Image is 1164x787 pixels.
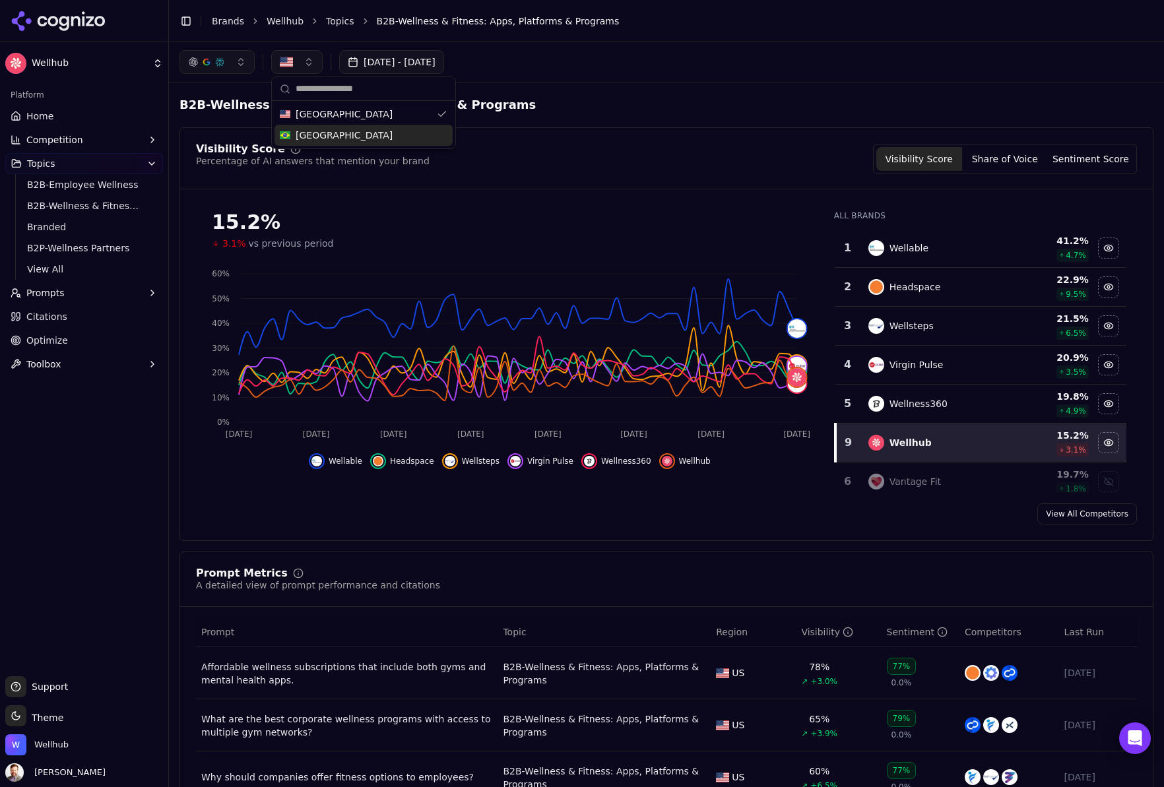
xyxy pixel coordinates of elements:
div: [DATE] [1064,666,1132,679]
div: 78% [809,660,829,674]
span: US [732,666,744,679]
div: 1 [841,240,855,256]
div: Headspace [889,280,941,294]
span: Home [26,110,53,123]
tr: 4virgin pulseVirgin Pulse20.9%3.5%Hide virgin pulse data [835,346,1126,385]
button: Open user button [5,763,106,782]
div: 41.2 % [1014,234,1089,247]
img: US flag [716,772,729,782]
div: Wellable [889,241,928,255]
img: virgin pulse [868,357,884,373]
span: 4.9 % [1066,406,1086,416]
div: 5 [841,396,855,412]
span: +3.0% [810,676,837,687]
span: Virgin Pulse [527,456,573,466]
a: B2B-Wellness & Fitness: Apps, Platforms & Programs [22,197,147,215]
span: Wellhub [679,456,711,466]
a: B2B-Wellness & Fitness: Apps, Platforms & Programs [503,660,705,687]
button: Hide headspace data [370,453,434,469]
button: Hide virgin pulse data [507,453,573,469]
span: View All [27,263,142,276]
span: 4.7 % [1066,250,1086,261]
div: 60% [809,765,829,778]
a: Why should companies offer fitness options to employees? [201,771,492,784]
span: Last Run [1064,625,1104,639]
button: Visibility Score [876,147,962,171]
span: Topic [503,625,526,639]
span: Competitors [965,625,1021,639]
img: US flag [716,720,729,730]
tr: 5wellness360Wellness36019.8%4.9%Hide wellness360 data [835,385,1126,424]
th: Competitors [959,617,1059,647]
div: 4 [841,357,855,373]
div: Visibility [801,625,853,639]
img: virgin pulse [788,357,806,375]
span: B2B-Employee Wellness [27,178,142,191]
span: [GEOGRAPHIC_DATA] [296,108,393,121]
div: Virgin Pulse [889,358,944,371]
span: 1.8 % [1066,484,1086,494]
span: Region [716,625,748,639]
tspan: 40% [212,319,230,328]
a: What are the best corporate wellness programs with access to multiple gym networks? [201,712,492,739]
button: Open organization switcher [5,734,69,755]
img: wellness360 [868,396,884,412]
div: 6 [841,474,855,489]
img: Wellhub [5,53,26,74]
span: B2B-Wellness & Fitness: Apps, Platforms & Programs [179,96,536,114]
span: B2P-Wellness Partners [27,241,142,255]
a: Topics [326,15,354,28]
span: Wellsteps [462,456,500,466]
img: wellhub [662,456,672,466]
span: 3.1 % [1066,445,1086,455]
div: Open Intercom Messenger [1119,722,1151,754]
div: Wellness360 [889,397,948,410]
img: Wellhub [5,734,26,755]
div: Vantage Fit [889,475,941,488]
div: 21.5 % [1014,312,1089,325]
img: US flag [716,668,729,678]
span: vs previous period [249,237,334,250]
span: Topics [27,157,55,170]
th: Last Run [1059,617,1137,647]
button: Hide wellness360 data [581,453,651,469]
img: classpass [1002,665,1018,681]
a: View All [22,260,147,278]
span: B2B-Wellness & Fitness: Apps, Platforms & Programs [27,199,142,212]
tspan: [DATE] [534,429,562,439]
img: United States [280,55,293,69]
button: Hide wellness360 data [1098,393,1119,414]
div: Visibility Score [196,144,285,154]
span: Headspace [390,456,434,466]
img: wellness360 [788,374,806,393]
img: virgin pulse [510,456,521,466]
button: Hide virgin pulse data [1098,354,1119,375]
tspan: 30% [212,344,230,353]
div: 65% [809,712,829,726]
button: Hide wellsteps data [442,453,500,469]
tspan: [DATE] [380,429,407,439]
th: Region [711,617,796,647]
img: wellsteps [445,456,455,466]
tspan: [DATE] [697,429,725,439]
tspan: [DATE] [303,429,330,439]
div: 79% [887,710,917,727]
button: Hide wellhub data [659,453,711,469]
img: headspace [965,665,981,681]
span: ↗ [801,728,808,739]
div: Prompt Metrics [196,568,288,579]
a: B2B-Wellness & Fitness: Apps, Platforms & Programs [503,712,705,739]
img: wellsteps [983,769,999,785]
tspan: 60% [212,269,230,278]
tspan: 50% [212,294,230,303]
div: 9 [842,435,855,451]
div: Wellsteps [889,319,934,332]
tr: 6vantage fitVantage Fit19.7%1.8%Show vantage fit data [835,462,1126,501]
div: Wellhub [889,436,932,449]
tspan: 20% [212,368,230,377]
img: incentfit [965,769,981,785]
button: Topics [5,153,163,174]
span: ↗ [801,676,808,687]
button: Competition [5,129,163,150]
